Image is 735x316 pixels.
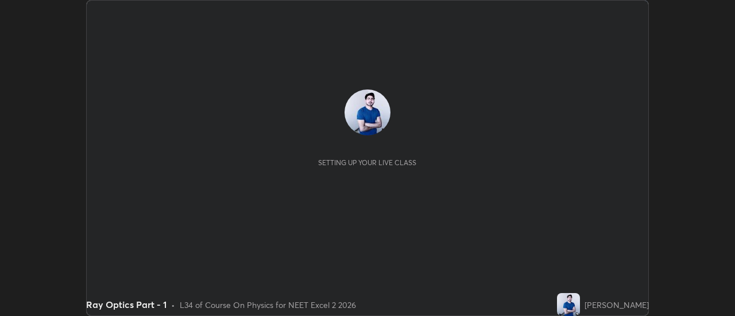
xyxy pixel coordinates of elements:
[345,89,390,135] img: 3
[171,299,175,311] div: •
[180,299,356,311] div: L34 of Course On Physics for NEET Excel 2 2026
[557,293,580,316] img: 3
[585,299,649,311] div: [PERSON_NAME]
[86,298,167,311] div: Ray Optics Part - 1
[318,158,416,167] div: Setting up your live class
